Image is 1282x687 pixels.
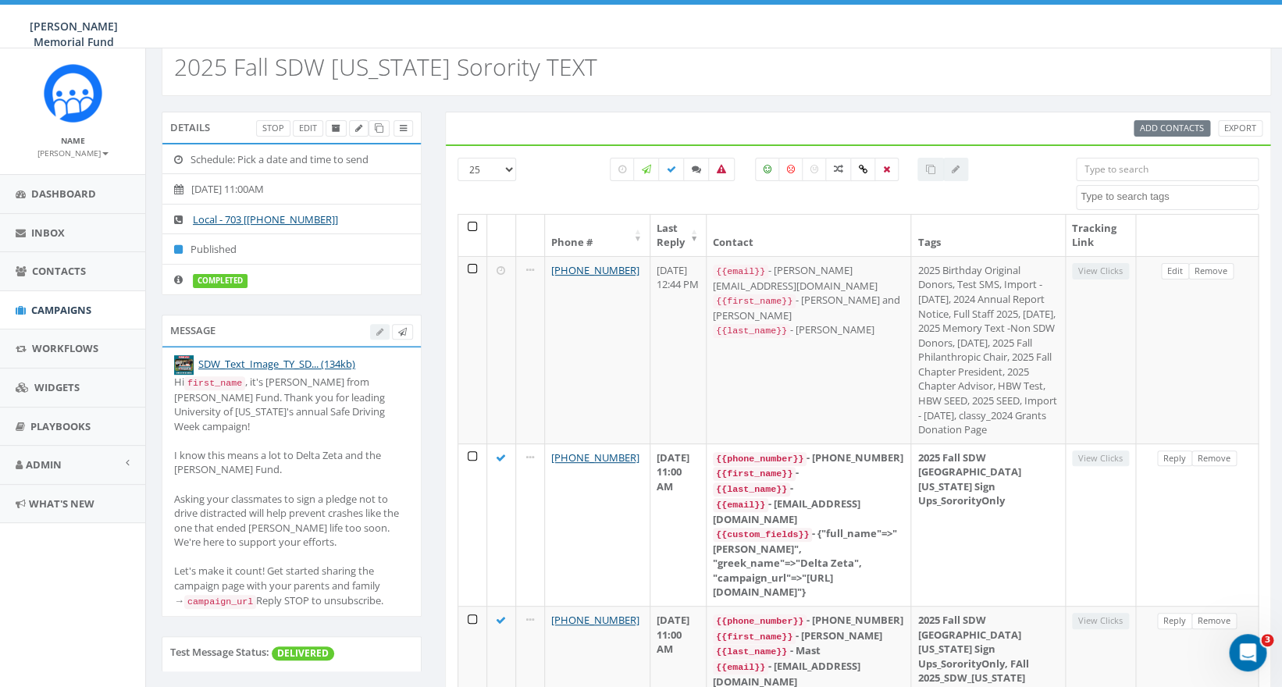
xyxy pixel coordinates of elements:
label: Sending [633,158,660,181]
div: Details [162,112,422,143]
code: {{last_name}} [713,482,790,497]
a: Remove [1191,613,1237,629]
a: [PERSON_NAME] [37,145,109,159]
span: Playbooks [30,419,91,433]
code: {{email}} [713,498,768,512]
label: Test Message Status: [170,645,269,660]
code: {{custom_fields}} [713,528,812,542]
code: {{phone_number}} [713,614,807,628]
label: Bounced [708,158,735,181]
h2: 2025 Fall SDW [US_STATE] Sorority TEXT [174,54,597,80]
span: Admin [26,457,62,472]
span: DELIVERED [272,646,334,660]
li: [DATE] 11:00AM [162,173,421,205]
img: Rally_Corp_Icon.png [44,64,102,123]
div: Hi , it's [PERSON_NAME] from [PERSON_NAME] Fund. Thank you for leading University of [US_STATE]'s... [174,375,409,608]
li: Schedule: Pick a date and time to send [162,144,421,175]
th: Last Reply: activate to sort column ascending [650,215,707,256]
a: [PHONE_NUMBER] [551,450,639,465]
span: Dashboard [31,187,96,201]
div: - [PHONE_NUMBER] [713,613,904,628]
th: Phone #: activate to sort column ascending [545,215,650,256]
code: campaign_url [184,595,256,609]
iframe: Intercom live chat [1229,634,1266,671]
label: Replied [683,158,710,181]
a: Remove [1191,450,1237,467]
div: - [713,465,904,481]
div: - [PERSON_NAME] and [PERSON_NAME] [713,293,904,322]
span: View Campaign Delivery Statistics [400,122,407,133]
a: Edit [1161,263,1189,279]
div: - Mast [713,643,904,659]
label: Negative [778,158,803,181]
small: Name [61,135,85,146]
label: Positive [755,158,780,181]
div: - {"full_name"=>"[PERSON_NAME]", "greek_name"=>"Delta Zeta", "campaign_url"=>"[URL][DOMAIN_NAME]"} [713,526,904,600]
i: Published [174,244,191,255]
th: Contact [707,215,911,256]
code: {{email}} [713,660,768,675]
th: Tags [911,215,1065,256]
span: Contacts [32,264,86,278]
span: Send Test Message [398,326,407,337]
code: first_name [184,376,245,390]
div: - [PERSON_NAME] [713,628,904,644]
code: {{last_name}} [713,645,790,659]
label: Removed [874,158,899,181]
span: Campaigns [31,303,91,317]
span: Workflows [32,341,98,355]
th: Tracking Link [1066,215,1136,256]
code: {{email}} [713,265,768,279]
a: [PHONE_NUMBER] [551,263,639,277]
a: Stop [256,120,290,137]
td: [DATE] 11:00 AM [650,443,707,606]
a: Reply [1157,613,1192,629]
div: - [713,481,904,497]
td: 2025 Birthday Original Donors, Test SMS, Import - [DATE], 2024 Annual Report Notice, Full Staff 2... [911,256,1065,443]
label: Pending [610,158,635,181]
a: Reply [1157,450,1192,467]
label: Link Clicked [850,158,876,181]
a: Edit [293,120,323,137]
code: {{first_name}} [713,467,796,481]
a: SDW_Text_Image_TY_SD... (134kb) [198,357,355,371]
code: {{first_name}} [713,294,796,308]
small: [PERSON_NAME] [37,148,109,158]
label: Mixed [825,158,852,181]
span: Widgets [34,380,80,394]
a: Local - 703 [[PHONE_NUMBER]] [193,212,338,226]
label: completed [193,274,247,288]
a: [PHONE_NUMBER] [551,613,639,627]
label: Neutral [802,158,827,181]
td: [DATE] 12:44 PM [650,256,707,443]
code: {{phone_number}} [713,452,807,466]
span: What's New [29,497,94,511]
span: Clone Campaign [375,122,383,133]
code: {{last_name}} [713,324,790,338]
span: Edit Campaign Title [355,122,362,133]
span: [PERSON_NAME] Memorial Fund [30,19,118,49]
input: Type to search [1076,158,1259,181]
span: Inbox [31,226,65,240]
li: Published [162,233,421,265]
i: Schedule: Pick a date and time to send [174,155,191,165]
div: - [PHONE_NUMBER] [713,450,904,466]
div: - [EMAIL_ADDRESS][DOMAIN_NAME] [713,497,904,526]
label: Delivered [658,158,685,181]
div: - [PERSON_NAME] [713,322,904,338]
td: 2025 Fall SDW [GEOGRAPHIC_DATA][US_STATE] Sign Ups_SororityOnly [911,443,1065,606]
span: Archive Campaign [332,122,340,133]
a: Export [1218,120,1262,137]
span: 3 [1261,634,1273,646]
a: Remove [1188,263,1234,279]
textarea: Search [1081,190,1258,204]
div: - [PERSON_NAME][EMAIL_ADDRESS][DOMAIN_NAME] [713,263,904,293]
code: {{first_name}} [713,630,796,644]
div: Message [162,315,422,346]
